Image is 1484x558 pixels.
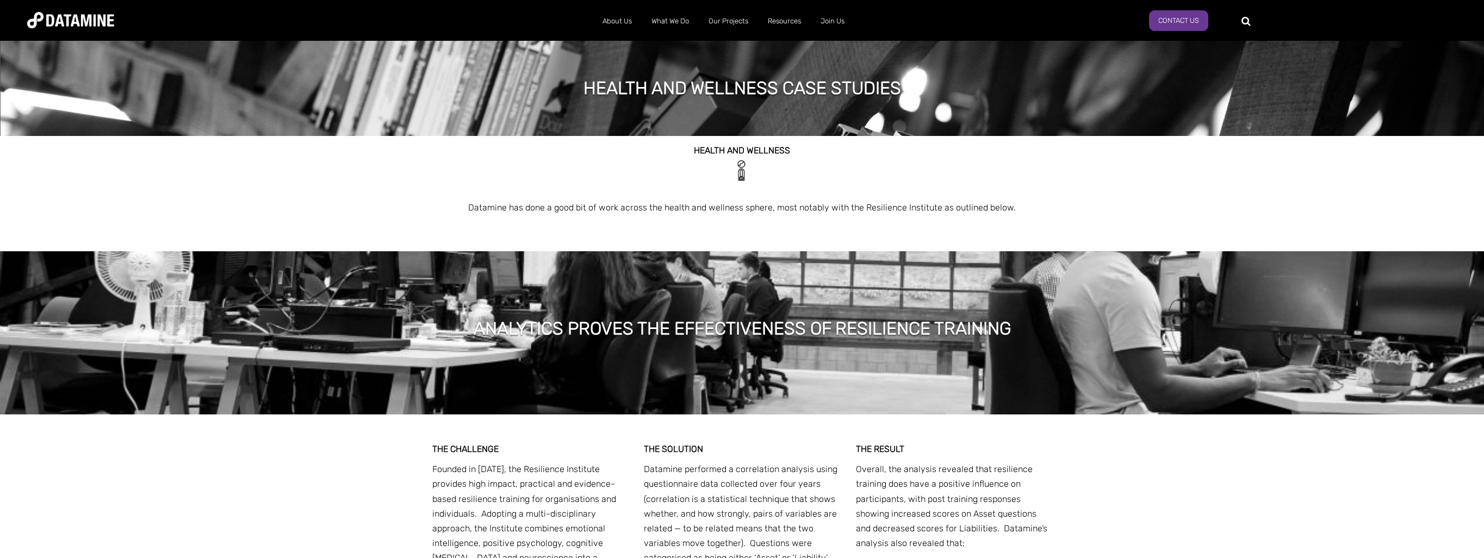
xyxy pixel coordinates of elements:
[27,12,114,28] img: Datamine
[730,158,754,183] img: Male sideways-1
[856,462,1052,550] p: Overall, the analysis revealed that resilience training does have a positive influence on partici...
[583,76,901,100] h1: health and wellness case studies
[432,146,1052,156] h2: HEALTH and WELLNESS
[474,317,1011,340] h1: ANALYTICS PROVES THE EFFECTIVENESS OF RESILIENCE TRAINING
[811,7,854,35] a: Join Us
[758,7,811,35] a: Resources
[642,7,699,35] a: What We Do
[856,444,904,454] span: THE RESULT
[432,444,499,454] span: THE CHALLENGE
[432,201,1052,214] p: Datamine has done a good bit of work across the health and wellness sphere, most notably with the...
[593,7,642,35] a: About Us
[1149,10,1208,31] a: Contact Us
[644,444,703,454] strong: THE SOLUTION
[699,7,758,35] a: Our Projects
